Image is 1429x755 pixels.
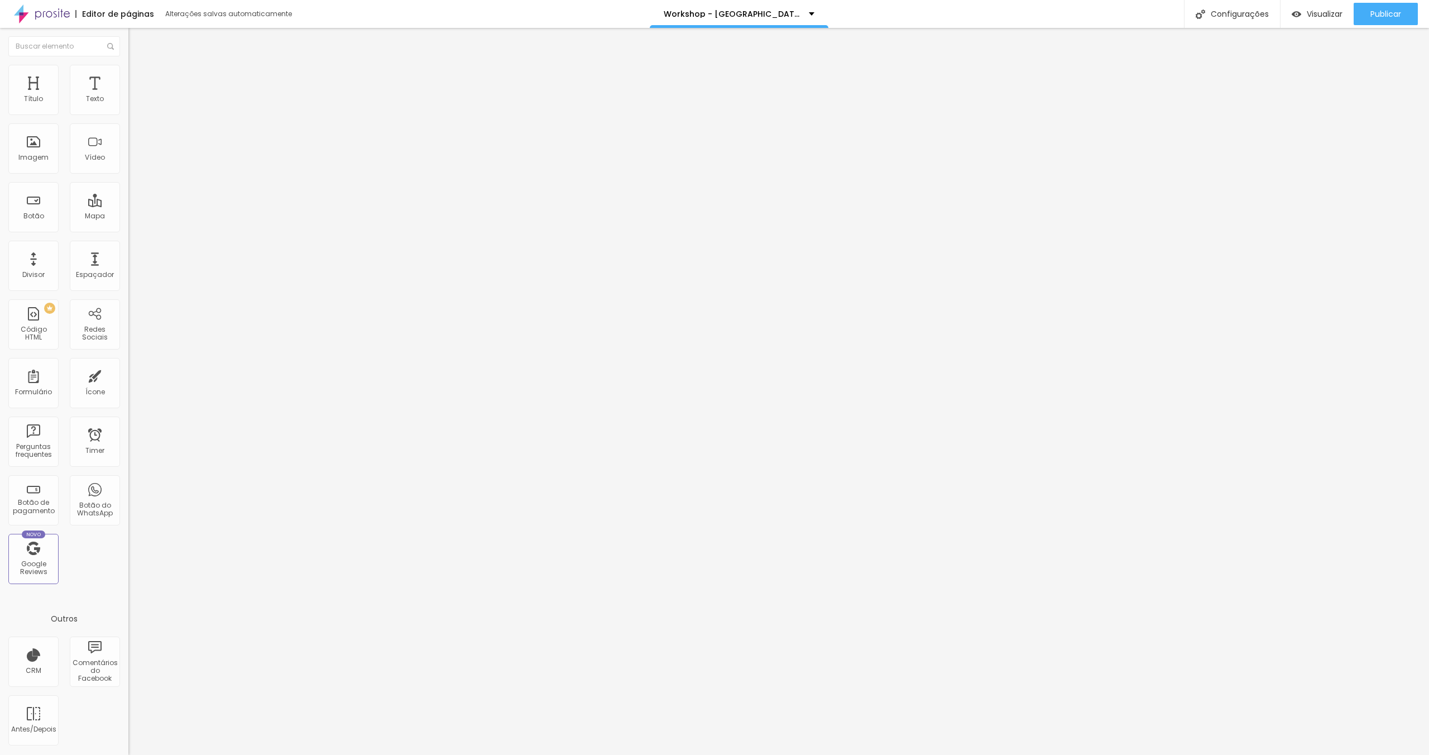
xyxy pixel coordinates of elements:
div: Código HTML [11,326,55,342]
div: Divisor [22,271,45,279]
div: Texto [86,95,104,103]
div: Editor de páginas [75,10,154,18]
div: Espaçador [76,271,114,279]
div: Formulário [15,388,52,396]
img: view-1.svg [1292,9,1301,19]
div: Botão [23,212,44,220]
div: Título [24,95,43,103]
div: Ícone [85,388,105,396]
p: Workshop - [GEOGRAPHIC_DATA] [664,10,800,18]
input: Buscar elemento [8,36,120,56]
div: Novo [22,531,46,538]
span: Visualizar [1307,9,1342,18]
img: Icone [107,43,114,50]
div: Redes Sociais [73,326,117,342]
div: Antes/Depois [11,725,55,733]
button: Visualizar [1281,3,1354,25]
div: Alterações salvas automaticamente [165,11,294,17]
img: Icone [1196,9,1205,19]
iframe: Editor [128,28,1429,755]
div: CRM [26,667,41,675]
div: Comentários do Facebook [73,659,117,683]
span: Publicar [1370,9,1401,18]
div: Mapa [85,212,105,220]
div: Botão de pagamento [11,499,55,515]
div: Google Reviews [11,560,55,576]
div: Botão do WhatsApp [73,501,117,518]
div: Imagem [18,154,49,161]
button: Publicar [1354,3,1418,25]
div: Timer [85,447,104,455]
div: Vídeo [85,154,105,161]
div: Perguntas frequentes [11,443,55,459]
